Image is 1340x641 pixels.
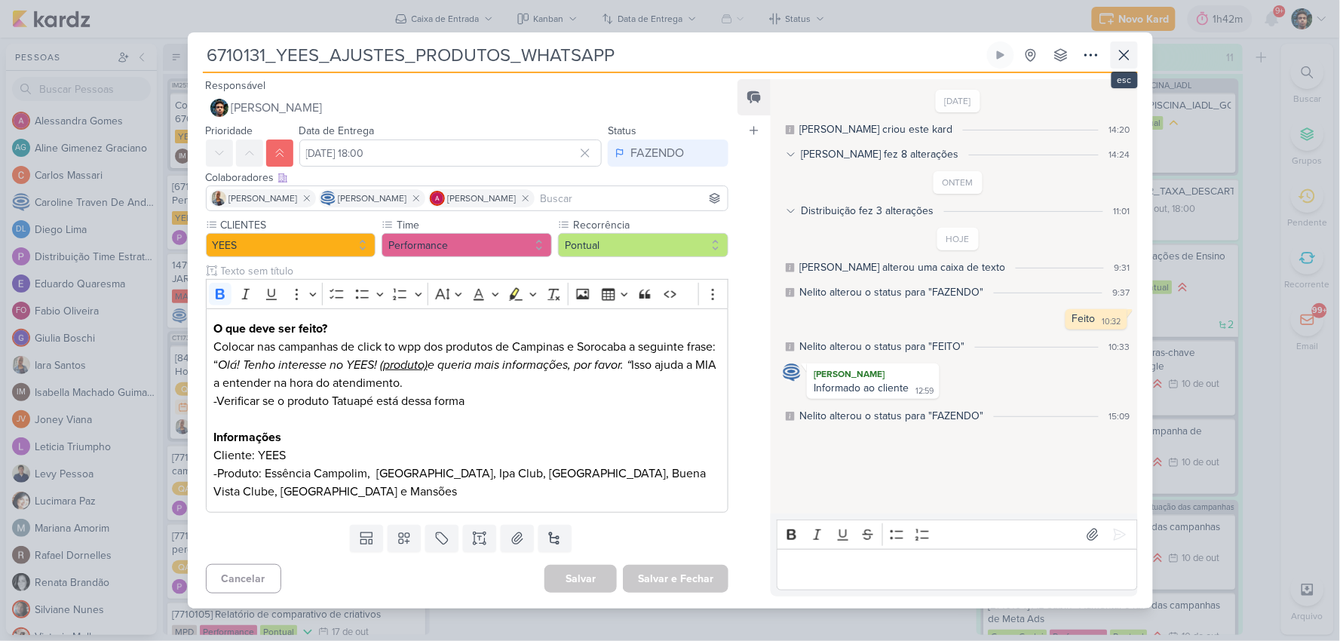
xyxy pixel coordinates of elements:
div: FAZENDO [630,144,684,162]
button: Performance [382,233,552,257]
div: Editor toolbar [777,520,1137,549]
div: Este log é visível à todos no kard [786,125,795,134]
label: CLIENTES [219,217,376,233]
u: produto) [383,357,428,373]
div: Informado ao cliente [814,382,909,394]
div: Este log é visível à todos no kard [786,288,795,297]
label: Recorrência [572,217,728,233]
span: [PERSON_NAME] [229,192,298,205]
strong: Informações [213,430,281,445]
label: Status [608,124,636,137]
strong: O que deve ser feito? [213,321,327,336]
img: Iara Santos [211,191,226,206]
input: Select a date [299,140,603,167]
i: Olá! Tenho interesse no YEES! ( e queria mais informações, por favor. “ [218,357,631,373]
label: Prioridade [206,124,253,137]
img: Alessandra Gomes [430,191,445,206]
div: Nelito alterou o status para "FAZENDO" [799,408,983,424]
div: [PERSON_NAME] [810,367,937,382]
div: Distribuição fez 3 alterações [801,203,934,219]
div: 12:59 [915,385,934,397]
div: Este log é visível à todos no kard [786,342,795,351]
div: Ligar relógio [995,49,1007,61]
div: esc [1112,72,1138,88]
img: Caroline Traven De Andrade [783,363,801,382]
label: Data de Entrega [299,124,375,137]
span: [PERSON_NAME] [339,192,407,205]
button: Pontual [558,233,728,257]
div: Editor editing area: main [777,549,1137,590]
button: Cancelar [206,564,281,593]
div: Isabella criou este kard [799,121,952,137]
p: -Verificar se o produto Tatuapé está dessa forma [213,392,720,410]
div: 10:33 [1109,340,1130,354]
div: Editor editing area: main [206,308,729,513]
div: [PERSON_NAME] fez 8 alterações [801,146,958,162]
input: Kard Sem Título [203,41,984,69]
div: 14:24 [1109,148,1130,161]
div: Feito [1072,312,1096,325]
div: Este log é visível à todos no kard [786,263,795,272]
div: 9:37 [1113,286,1130,299]
button: [PERSON_NAME] [206,94,729,121]
div: Editor toolbar [206,279,729,308]
p: Colocar nas campanhas de click to wpp dos produtos de Campinas e Sorocaba a seguinte frase: “ Iss... [213,338,720,392]
button: YEES [206,233,376,257]
input: Buscar [538,189,725,207]
p: -Produto: Essência Campolim, [GEOGRAPHIC_DATA], Ipa Club, [GEOGRAPHIC_DATA], Buena Vista Clube, [... [213,465,720,501]
div: Nelito alterou o status para "FAZENDO" [799,284,983,300]
span: [PERSON_NAME] [448,192,517,205]
div: Colaboradores [206,170,729,186]
div: Nelito alterou o status para "FEITO" [799,339,964,354]
div: 11:01 [1114,204,1130,218]
input: Texto sem título [218,263,729,279]
div: 9:31 [1115,261,1130,274]
div: 10:32 [1102,316,1121,328]
p: Cliente: YEES [213,446,720,465]
img: Nelito Junior [210,99,228,117]
div: Caroline alterou uma caixa de texto [799,259,1005,275]
div: 15:09 [1109,409,1130,423]
label: Time [395,217,552,233]
img: Caroline Traven De Andrade [320,191,336,206]
label: Responsável [206,79,266,92]
span: [PERSON_NAME] [232,99,323,117]
div: Este log é visível à todos no kard [786,412,795,421]
div: 14:20 [1109,123,1130,136]
button: FAZENDO [608,140,728,167]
